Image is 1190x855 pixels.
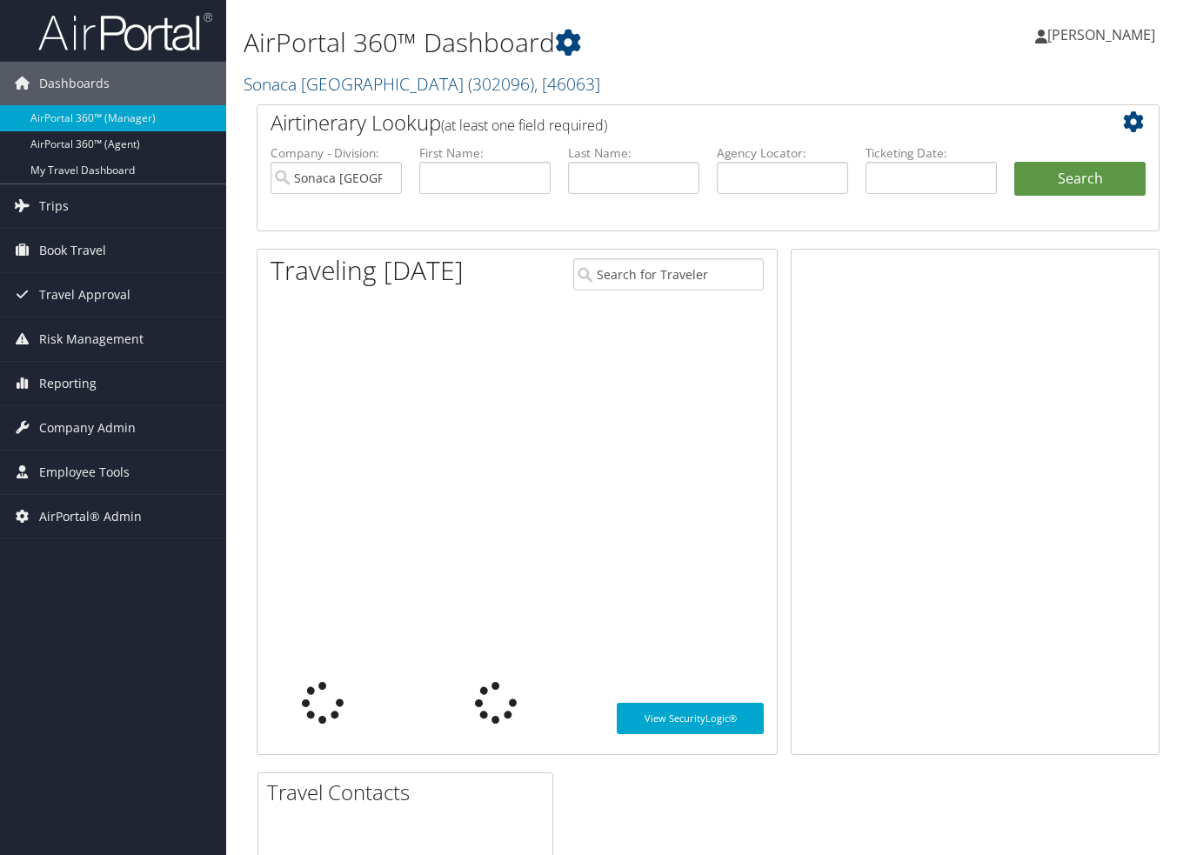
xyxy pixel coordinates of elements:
label: Agency Locator: [717,144,848,162]
label: Last Name: [568,144,699,162]
span: Trips [39,184,69,228]
span: [PERSON_NAME] [1047,25,1155,44]
span: Dashboards [39,62,110,105]
span: AirPortal® Admin [39,495,142,538]
h1: AirPortal 360™ Dashboard [244,24,863,61]
span: (at least one field required) [441,116,607,135]
span: , [ 46063 ] [534,72,600,96]
span: Travel Approval [39,273,130,317]
span: Company Admin [39,406,136,450]
h2: Travel Contacts [267,778,552,807]
span: Reporting [39,362,97,405]
h1: Traveling [DATE] [271,252,464,289]
a: [PERSON_NAME] [1035,9,1173,61]
button: Search [1014,162,1146,197]
a: View SecurityLogic® [617,703,764,734]
span: ( 302096 ) [468,72,534,96]
h2: Airtinerary Lookup [271,108,1071,137]
img: airportal-logo.png [38,11,212,52]
span: Employee Tools [39,451,130,494]
span: Risk Management [39,317,144,361]
label: Company - Division: [271,144,402,162]
label: Ticketing Date: [866,144,997,162]
input: Search for Traveler [573,258,764,291]
span: Book Travel [39,229,106,272]
label: First Name: [419,144,551,162]
a: Sonaca [GEOGRAPHIC_DATA] [244,72,600,96]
